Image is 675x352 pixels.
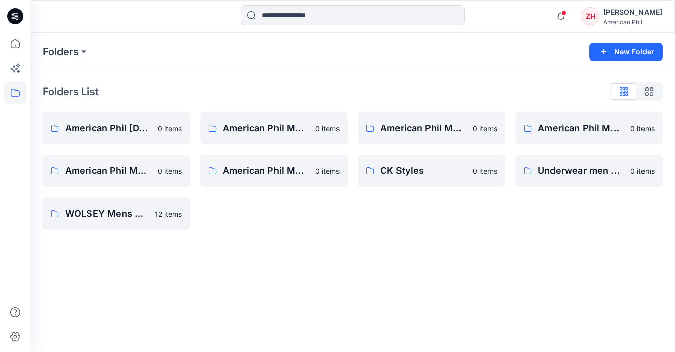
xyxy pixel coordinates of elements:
[315,123,340,134] p: 0 items
[538,121,624,135] p: American Phil Mens FW25 collection
[200,112,348,144] a: American Phil Men FW24 collection0 items
[43,84,99,99] p: Folders List
[223,121,309,135] p: American Phil Men FW24 collection
[158,166,182,177] p: 0 items
[603,6,662,18] div: [PERSON_NAME]
[581,7,599,25] div: ZH
[158,123,182,134] p: 0 items
[43,155,190,187] a: American Phil Mens FW26 collection0 items
[43,112,190,144] a: American Phil [DEMOGRAPHIC_DATA] SS25 collection0 items
[515,112,663,144] a: American Phil Mens FW25 collection0 items
[358,112,505,144] a: American Phil Men SS27 collection0 items
[43,197,190,230] a: WOLSEY Mens FW25 Collections12 items
[515,155,663,187] a: Underwear men basic library0 items
[65,121,151,135] p: American Phil [DEMOGRAPHIC_DATA] SS25 collection
[538,164,624,178] p: Underwear men basic library
[200,155,348,187] a: American Phil Mens SS26 collection0 items
[65,207,148,221] p: WOLSEY Mens FW25 Collections
[315,166,340,177] p: 0 items
[65,164,151,178] p: American Phil Mens FW26 collection
[589,43,663,61] button: New Folder
[473,166,497,177] p: 0 items
[630,166,655,177] p: 0 items
[43,45,79,59] a: Folders
[155,209,182,219] p: 12 items
[223,164,309,178] p: American Phil Mens SS26 collection
[380,121,467,135] p: American Phil Men SS27 collection
[603,18,662,26] div: American Phil
[473,123,497,134] p: 0 items
[358,155,505,187] a: CK Styles0 items
[630,123,655,134] p: 0 items
[380,164,467,178] p: CK Styles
